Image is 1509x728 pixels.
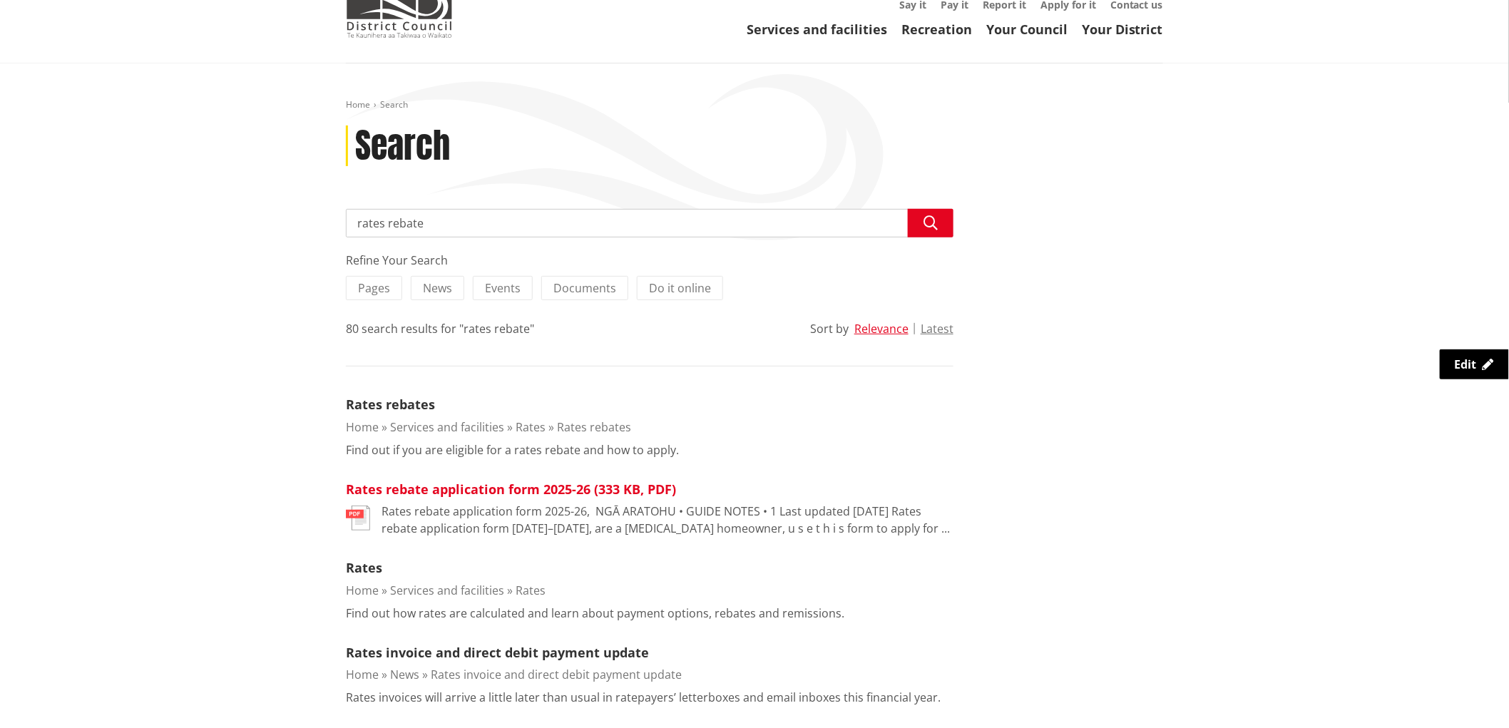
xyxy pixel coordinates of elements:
a: Home [346,583,379,598]
a: Edit [1440,349,1509,379]
a: Rates rebates [557,419,631,435]
a: Rates rebate application form 2025-26 (333 KB, PDF) [346,481,676,498]
p: Rates invoices will arrive a little later than usual in ratepayers’ letterboxes and email inboxes... [346,689,941,706]
p: Rates rebate application form 2025-26, ﻿ NGĀ ARATOHU • GUIDE NOTES • 1 Last updated [DATE] Rates ... [382,503,953,537]
a: Your Council [986,21,1068,38]
p: Find out if you are eligible for a rates rebate and how to apply. [346,441,679,458]
a: Home [346,419,379,435]
a: Rates invoice and direct debit payment update [346,644,649,661]
span: Search [380,98,408,111]
button: Relevance [854,322,909,335]
a: Rates [516,419,546,435]
a: Your District [1082,21,1163,38]
div: Sort by [810,320,849,337]
a: Services and facilities [390,419,504,435]
iframe: Messenger Launcher [1443,668,1495,719]
a: Rates rebates [346,396,435,413]
a: Rates [516,583,546,598]
a: Home [346,98,370,111]
nav: breadcrumb [346,99,1163,111]
button: Latest [921,322,953,335]
a: News [390,667,419,682]
a: Home [346,667,379,682]
a: Services and facilities [390,583,504,598]
span: Edit [1455,357,1477,372]
span: Do it online [649,280,711,296]
span: Pages [358,280,390,296]
a: Recreation [901,21,972,38]
span: Documents [553,280,616,296]
input: Search input [346,209,953,237]
p: Find out how rates are calculated and learn about payment options, rebates and remissions. [346,605,844,622]
img: document-pdf.svg [346,506,370,530]
span: News [423,280,452,296]
span: Events [485,280,521,296]
div: Refine Your Search [346,252,953,269]
a: Services and facilities [747,21,887,38]
a: Rates [346,559,382,576]
a: Rates invoice and direct debit payment update [431,667,682,682]
h1: Search [355,125,450,167]
div: 80 search results for "rates rebate" [346,320,534,337]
